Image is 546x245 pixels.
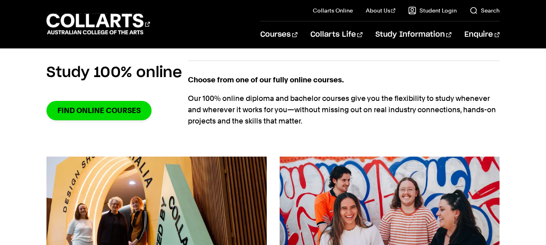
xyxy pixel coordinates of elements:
a: Student Login [408,6,457,15]
strong: Choose from one of our fully online courses. [188,75,344,84]
a: About Us [366,6,396,15]
a: Enquire [464,21,500,48]
a: Find online courses [46,101,152,120]
h2: Study 100% online [46,64,182,82]
div: Go to homepage [46,13,150,36]
a: Study Information [375,21,451,48]
a: Search [470,6,500,15]
a: Courses [260,21,297,48]
p: Our 100% online diploma and bachelor courses give you the flexibility to study whenever and where... [188,93,500,127]
a: Collarts Life [310,21,363,48]
a: Collarts Online [313,6,353,15]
